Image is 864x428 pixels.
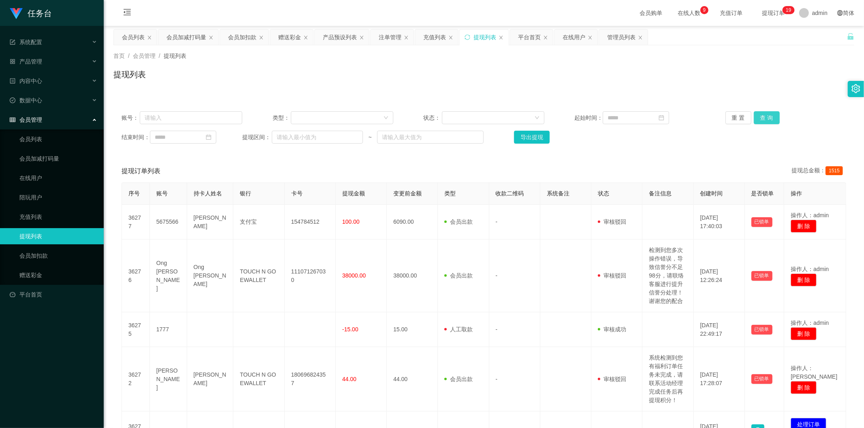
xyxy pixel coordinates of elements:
i: 图标: menu-fold [113,0,141,26]
span: 充值订单 [716,10,747,16]
span: - [496,326,498,333]
i: 图标: appstore-o [10,59,15,64]
i: 图标: close [588,35,593,40]
span: 操作人：admin [791,266,829,272]
td: 36272 [122,347,150,411]
input: 请输入 [140,111,242,124]
i: 图标: profile [10,78,15,84]
button: 已锁单 [751,374,772,384]
td: TOUCH N GO EWALLET [233,347,284,411]
sup: 19 [783,6,794,14]
span: 变更前金额 [393,190,422,197]
span: 操作人：[PERSON_NAME] [791,365,837,380]
span: 审核成功 [598,326,626,333]
span: 系统备注 [547,190,570,197]
span: 结束时间： [122,133,150,142]
div: 在线用户 [563,30,585,45]
td: 38000.00 [387,239,438,312]
span: 状态： [423,114,442,122]
i: 图标: sync [465,34,470,40]
span: 银行 [240,190,251,197]
span: 提现金额 [342,190,365,197]
button: 重 置 [725,111,751,124]
td: 5675566 [150,205,187,239]
span: 首页 [113,53,125,59]
td: 36276 [122,239,150,312]
span: 100.00 [342,218,360,225]
td: 44.00 [387,347,438,411]
span: 系统配置 [10,39,42,45]
span: 人工取款 [444,326,473,333]
span: 操作人：admin [791,320,829,326]
i: 图标: setting [851,84,860,93]
td: Ong [PERSON_NAME] [187,239,234,312]
span: 起始时间： [574,114,603,122]
span: - [496,218,498,225]
i: 图标: close [499,35,503,40]
td: 1777 [150,312,187,347]
a: 在线用户 [19,170,97,186]
h1: 任务台 [28,0,52,26]
a: 提现列表 [19,228,97,244]
span: 卡号 [291,190,303,197]
td: [PERSON_NAME] [150,347,187,411]
a: 会员列表 [19,131,97,147]
i: 图标: close [259,35,264,40]
span: 审核驳回 [598,376,626,382]
a: 图标: dashboard平台首页 [10,286,97,303]
i: 图标: calendar [659,115,664,121]
span: -15.00 [342,326,358,333]
span: 审核驳回 [598,272,626,279]
h1: 提现列表 [113,68,146,81]
button: 已锁单 [751,325,772,335]
span: 账号： [122,114,140,122]
td: TOUCH N GO EWALLET [233,239,284,312]
td: 154784512 [285,205,336,239]
span: 38000.00 [342,272,366,279]
span: 提现订单列表 [122,166,160,176]
p: 9 [789,6,791,14]
td: 检测到您多次操作错误，导致信誉分不足98分，请联络客服进行提升信誉分处理！谢谢您的配合 [642,239,693,312]
span: 会员出款 [444,376,473,382]
span: 状态 [598,190,609,197]
button: 删 除 [791,273,817,286]
span: 会员管理 [133,53,156,59]
td: 111071267030 [285,239,336,312]
span: 操作人：admin [791,212,829,218]
i: 图标: close [359,35,364,40]
i: 图标: calendar [206,134,211,140]
td: 支付宝 [233,205,284,239]
div: 会员加扣款 [228,30,256,45]
div: 产品预设列表 [323,30,357,45]
span: - [496,376,498,382]
td: 36277 [122,205,150,239]
sup: 9 [700,6,708,14]
input: 请输入最小值为 [272,131,363,144]
td: Ong [PERSON_NAME] [150,239,187,312]
td: [DATE] 22:49:17 [694,312,745,347]
td: 系统检测到您有福利订单任务未完成，请联系活动经理完成任务后再提现积分！ [642,347,693,411]
td: 180696824357 [285,347,336,411]
span: 在线人数 [674,10,704,16]
i: 图标: close [404,35,409,40]
button: 删 除 [791,327,817,340]
span: 会员管理 [10,117,42,123]
a: 赠送彩金 [19,267,97,283]
span: 提现列表 [164,53,186,59]
div: 提现总金额： [791,166,846,176]
td: [PERSON_NAME] [187,347,234,411]
span: 操作 [791,190,802,197]
i: 图标: close [448,35,453,40]
i: 图标: down [384,115,388,121]
span: 产品管理 [10,58,42,65]
a: 任务台 [10,10,52,16]
span: 会员出款 [444,218,473,225]
div: 提现列表 [474,30,496,45]
i: 图标: unlock [847,33,854,40]
span: ~ [363,133,377,142]
button: 删 除 [791,381,817,394]
button: 已锁单 [751,217,772,227]
span: 类型 [444,190,456,197]
span: / [159,53,160,59]
span: 持卡人姓名 [194,190,222,197]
